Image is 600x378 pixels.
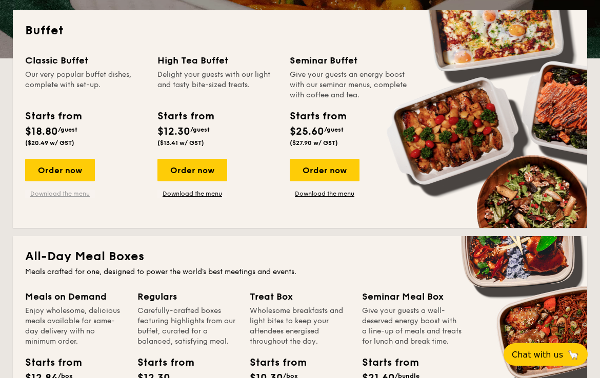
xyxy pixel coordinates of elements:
span: ($20.49 w/ GST) [25,139,74,146]
span: Chat with us [512,350,563,360]
div: Starts from [250,355,296,370]
span: /guest [190,126,210,133]
div: Regulars [137,289,237,304]
div: Our very popular buffet dishes, complete with set-up. [25,70,145,100]
div: Seminar Meal Box [362,289,462,304]
div: Delight your guests with our light and tasty bite-sized treats. [157,70,277,100]
div: Order now [157,159,227,181]
a: Download the menu [290,190,359,198]
div: Give your guests a well-deserved energy boost with a line-up of meals and treats for lunch and br... [362,306,462,347]
div: Carefully-crafted boxes featuring highlights from our buffet, curated for a balanced, satisfying ... [137,306,237,347]
span: ($13.41 w/ GST) [157,139,204,146]
div: Seminar Buffet [290,53,410,68]
a: Download the menu [157,190,227,198]
div: Classic Buffet [25,53,145,68]
button: Chat with us🦙 [504,343,588,366]
span: $12.30 [157,125,190,138]
div: Starts from [25,109,81,124]
div: Starts from [362,355,408,370]
h2: All-Day Meal Boxes [25,248,575,265]
h2: Buffet [25,23,575,39]
div: Enjoy wholesome, delicious meals available for same-day delivery with no minimum order. [25,306,125,347]
div: Meals crafted for one, designed to power the world's best meetings and events. [25,267,575,277]
a: Download the menu [25,190,95,198]
div: Order now [25,159,95,181]
div: Starts from [290,109,346,124]
span: 🦙 [567,349,579,361]
div: Treat Box [250,289,350,304]
span: /guest [324,126,344,133]
div: Meals on Demand [25,289,125,304]
div: High Tea Buffet [157,53,277,68]
div: Order now [290,159,359,181]
div: Give your guests an energy boost with our seminar menus, complete with coffee and tea. [290,70,410,100]
div: Starts from [157,109,213,124]
span: $18.80 [25,125,58,138]
div: Starts from [137,355,184,370]
span: ($27.90 w/ GST) [290,139,338,146]
span: /guest [58,126,77,133]
span: $25.60 [290,125,324,138]
div: Starts from [25,355,71,370]
div: Wholesome breakfasts and light bites to keep your attendees energised throughout the day. [250,306,350,347]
